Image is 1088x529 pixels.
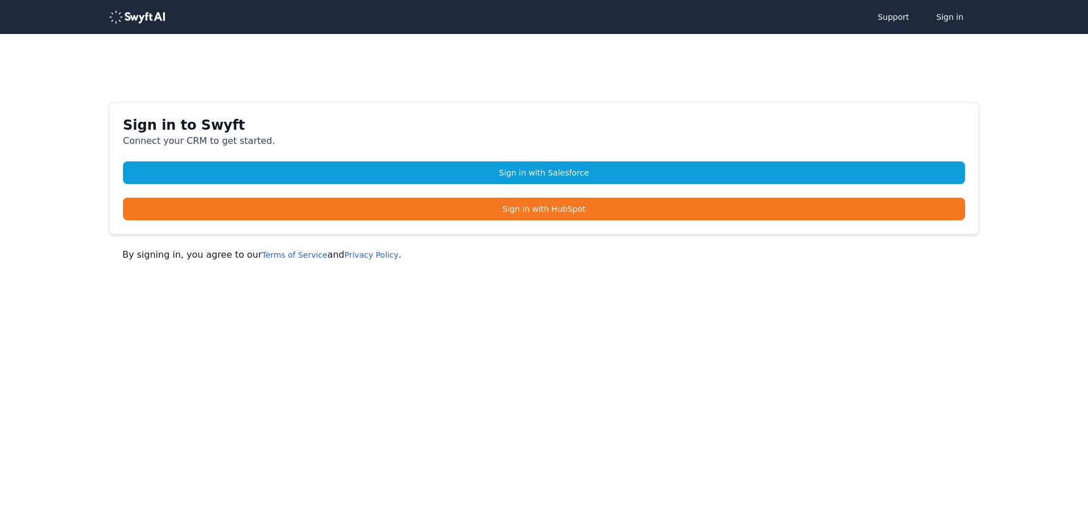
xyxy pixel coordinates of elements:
[866,6,920,28] a: Support
[123,134,965,148] p: Connect your CRM to get started.
[262,250,327,259] a: Terms of Service
[925,6,975,28] button: Sign in
[109,10,165,24] img: logo-488353a97b7647c9773e25e94dd66c4536ad24f66c59206894594c5eb3334934.png
[345,250,398,259] a: Privacy Policy
[123,198,965,220] a: Sign in with HubSpot
[122,248,966,262] p: By signing in, you agree to our and .
[123,116,965,134] h1: Sign in to Swyft
[123,161,965,184] a: Sign in with Salesforce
